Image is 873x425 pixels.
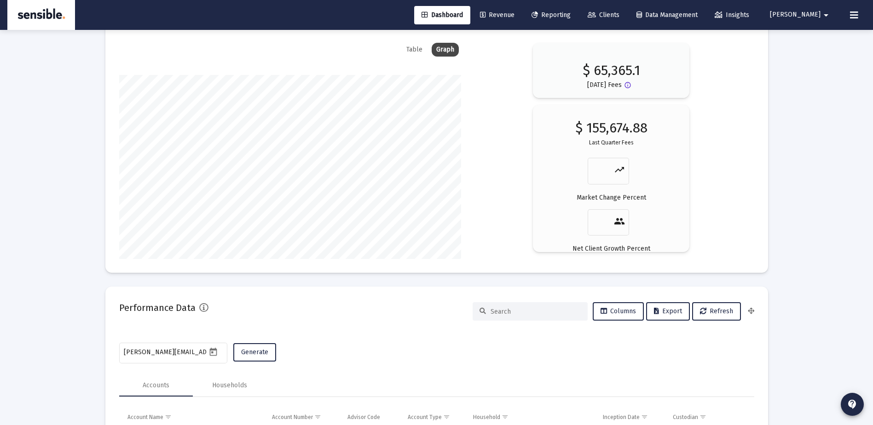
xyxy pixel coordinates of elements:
[636,11,698,19] span: Data Management
[119,300,196,315] h2: Performance Data
[124,349,207,356] input: Select a Date
[577,193,646,202] p: Market Change Percent
[473,414,500,421] div: Household
[272,414,313,421] div: Account Number
[715,11,749,19] span: Insights
[588,11,619,19] span: Clients
[770,11,821,19] span: [PERSON_NAME]
[847,399,858,410] mat-icon: contact_support
[641,414,648,420] span: Show filter options for column 'Inception Date'
[443,414,450,420] span: Show filter options for column 'Account Type'
[432,43,459,57] div: Graph
[624,81,635,92] mat-icon: Button that displays a tooltip when focused or hovered over
[629,6,705,24] a: Data Management
[673,414,698,421] div: Custodian
[821,6,832,24] mat-icon: arrow_drop_down
[314,414,321,420] span: Show filter options for column 'Account Number'
[212,381,247,390] div: Households
[603,414,640,421] div: Inception Date
[408,414,442,421] div: Account Type
[614,216,625,227] mat-icon: people
[654,307,682,315] span: Export
[414,6,470,24] a: Dashboard
[700,414,706,420] span: Show filter options for column 'Custodian'
[207,345,220,358] button: Open calendar
[422,11,463,19] span: Dashboard
[165,414,172,420] span: Show filter options for column 'Account Name'
[532,11,571,19] span: Reporting
[614,164,625,175] mat-icon: trending_up
[700,307,733,315] span: Refresh
[646,302,690,321] button: Export
[759,6,843,24] button: [PERSON_NAME]
[572,244,650,253] p: Net Client Growth Percent
[524,6,578,24] a: Reporting
[241,348,268,356] span: Generate
[575,123,648,132] p: $ 155,674.88
[127,414,163,421] div: Account Name
[589,138,634,147] p: Last Quarter Fees
[14,6,68,24] img: Dashboard
[402,43,427,57] div: Table
[583,57,640,75] p: $ 65,365.1
[480,11,515,19] span: Revenue
[347,414,380,421] div: Advisor Code
[587,80,622,90] p: [DATE] Fees
[707,6,757,24] a: Insights
[692,302,741,321] button: Refresh
[580,6,627,24] a: Clients
[143,381,169,390] div: Accounts
[473,6,522,24] a: Revenue
[593,302,644,321] button: Columns
[491,308,581,316] input: Search
[233,343,276,362] button: Generate
[601,307,636,315] span: Columns
[502,414,509,420] span: Show filter options for column 'Household'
